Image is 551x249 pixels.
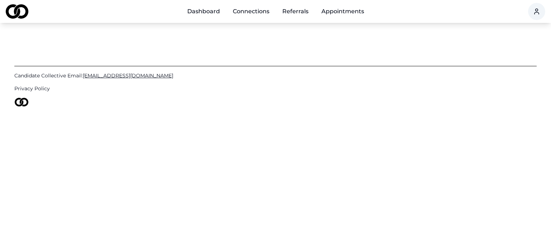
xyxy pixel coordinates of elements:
[14,72,537,79] a: Candidate Collective Email:[EMAIL_ADDRESS][DOMAIN_NAME]
[277,4,314,19] a: Referrals
[182,4,226,19] a: Dashboard
[227,4,275,19] a: Connections
[83,72,173,79] span: [EMAIL_ADDRESS][DOMAIN_NAME]
[316,4,370,19] a: Appointments
[14,98,29,106] img: logo
[6,4,28,19] img: logo
[182,4,370,19] nav: Main
[14,85,537,92] a: Privacy Policy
